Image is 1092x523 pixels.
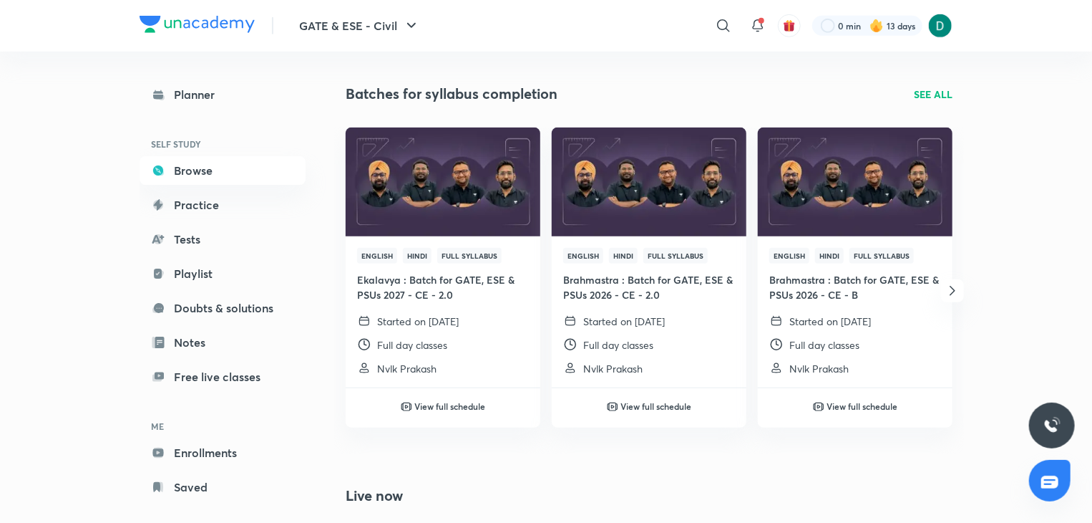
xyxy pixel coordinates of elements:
a: Browse [140,156,306,185]
h6: View full schedule [621,400,692,413]
a: Saved [140,473,306,502]
span: English [563,248,603,264]
p: Started on [DATE] [789,314,871,329]
a: Company Logo [140,16,255,37]
span: Hindi [609,248,638,264]
button: GATE & ESE - Civil [291,11,429,40]
a: Practice [140,191,306,219]
p: Full day classes [789,337,859,352]
span: Full Syllabus [643,248,708,264]
img: ttu [1043,417,1061,434]
h6: SELF STUDY [140,132,306,156]
img: play [607,401,618,413]
a: SEE ALL [914,87,952,102]
span: Hindi [403,248,432,264]
a: Free live classes [140,363,306,391]
p: Started on [DATE] [583,314,665,329]
p: Nvlk Prakash [583,361,643,376]
h2: Batches for syllabus completion [346,83,557,105]
p: Started on [DATE] [377,314,459,329]
img: Company Logo [140,16,255,33]
a: Notes [140,328,306,357]
a: Enrollments [140,438,306,467]
a: Doubts & solutions [140,294,306,322]
a: Planner [140,80,306,109]
h2: Live now [346,485,403,507]
p: Nvlk Prakash [377,361,437,376]
span: Hindi [815,248,844,264]
h4: Ekalavya : Batch for GATE, ESE & PSUs 2027 - CE - 2.0 [357,272,529,302]
img: play [401,401,412,413]
img: streak [869,19,884,33]
span: English [769,248,809,264]
img: Thumbnail [343,126,542,237]
span: English [357,248,397,264]
p: Full day classes [377,337,447,352]
img: play [813,401,824,413]
h6: View full schedule [827,400,898,413]
img: Thumbnail [756,126,954,237]
img: avatar [783,19,796,32]
h6: View full schedule [415,400,486,413]
img: Thumbnail [550,126,748,237]
a: ThumbnailEnglishHindiFull SyllabusBrahmastra : Batch for GATE, ESE & PSUs 2026 - CE - BStarted on... [758,128,952,388]
button: avatar [778,14,801,37]
a: Playlist [140,259,306,288]
span: Full Syllabus [437,248,502,264]
h6: ME [140,414,306,438]
img: Diksha Mishra [928,14,952,38]
a: ThumbnailEnglishHindiFull SyllabusEkalavya : Batch for GATE, ESE & PSUs 2027 - CE - 2.0Started on... [346,128,540,388]
p: Nvlk Prakash [789,361,849,376]
p: Full day classes [583,337,653,352]
a: ThumbnailEnglishHindiFull SyllabusBrahmastra : Batch for GATE, ESE & PSUs 2026 - CE - 2.0Started ... [552,128,746,388]
h4: Brahmastra : Batch for GATE, ESE & PSUs 2026 - CE - B [769,272,941,302]
a: Tests [140,225,306,254]
span: Full Syllabus [849,248,914,264]
h4: Brahmastra : Batch for GATE, ESE & PSUs 2026 - CE - 2.0 [563,272,735,302]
